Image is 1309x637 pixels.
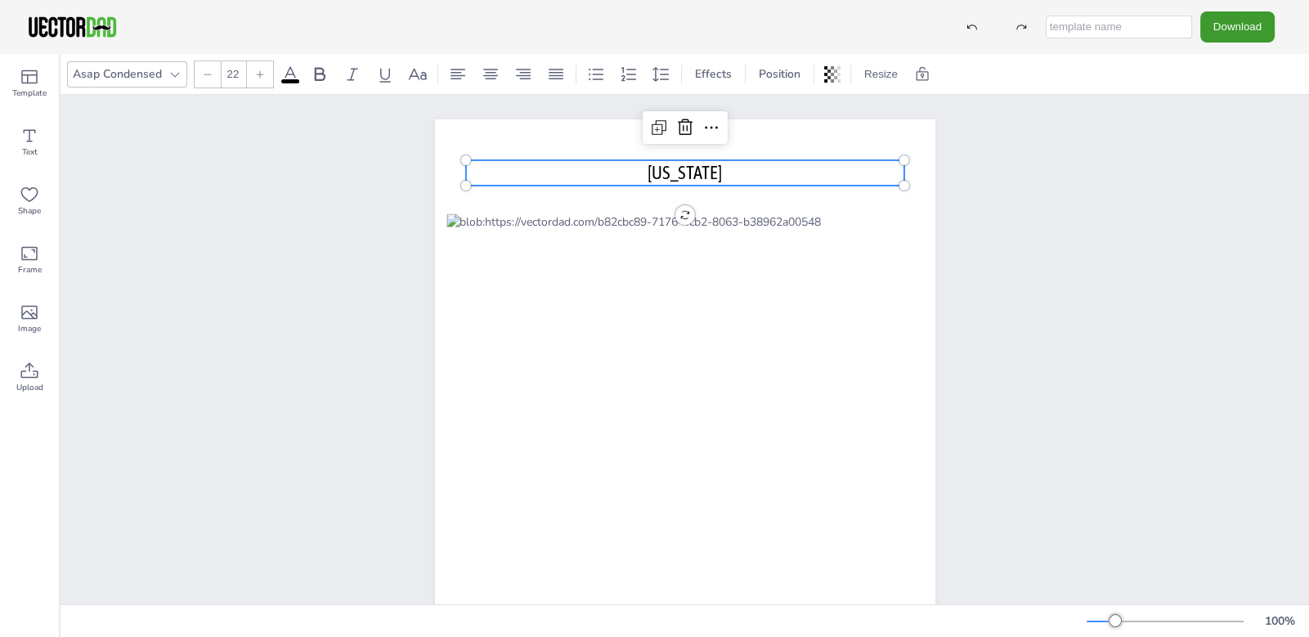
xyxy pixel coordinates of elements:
span: Shape [18,204,41,218]
div: Asap Condensed [69,63,165,85]
span: Text [22,146,38,159]
input: template name [1046,16,1192,38]
button: Download [1200,11,1275,42]
span: Effects [692,66,735,82]
div: 100 % [1260,613,1299,629]
span: Frame [18,263,42,276]
img: VectorDad-1.png [26,15,119,39]
span: Image [18,322,41,335]
button: Resize [858,61,904,87]
span: Template [12,87,47,100]
span: [US_STATE] [648,162,722,183]
span: Position [755,66,804,82]
span: Upload [16,381,43,394]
